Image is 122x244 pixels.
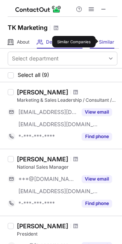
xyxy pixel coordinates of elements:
[82,108,112,116] button: Reveal Button
[12,55,59,62] div: Select department
[17,39,30,45] span: About
[8,23,48,32] h1: TK Marketing
[18,109,77,115] span: [EMAIL_ADDRESS][DOMAIN_NAME]
[17,222,68,230] div: [PERSON_NAME]
[18,176,77,182] span: ***@[DOMAIN_NAME]
[99,39,114,45] span: Similar
[17,97,117,104] div: Marketing & Sales Leadership / Consultant / [PERSON_NAME]
[82,200,112,207] button: Reveal Button
[18,188,98,195] span: [EMAIL_ADDRESS][DOMAIN_NAME]
[82,133,112,140] button: Reveal Button
[46,39,82,45] span: Decision makers
[82,175,112,183] button: Reveal Button
[17,155,68,163] div: [PERSON_NAME]
[17,231,117,237] div: President
[15,5,61,14] img: ContactOut v5.3.10
[18,72,49,78] span: Select all (9)
[17,88,68,96] div: [PERSON_NAME]
[17,164,117,171] div: National Sales Manager
[18,121,98,128] span: [EMAIL_ADDRESS][DOMAIN_NAME]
